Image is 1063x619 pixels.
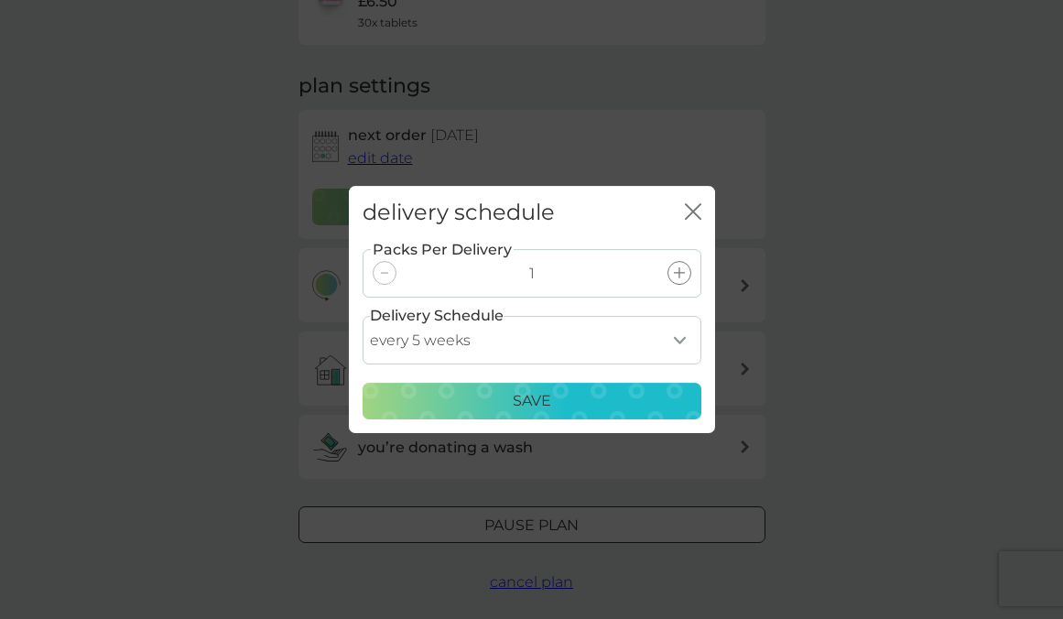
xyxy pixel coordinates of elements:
button: Save [363,383,701,419]
h2: delivery schedule [363,200,555,226]
p: Save [513,389,551,413]
button: close [685,203,701,223]
label: Delivery Schedule [370,304,504,328]
label: Packs Per Delivery [371,238,514,262]
p: 1 [529,262,535,286]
